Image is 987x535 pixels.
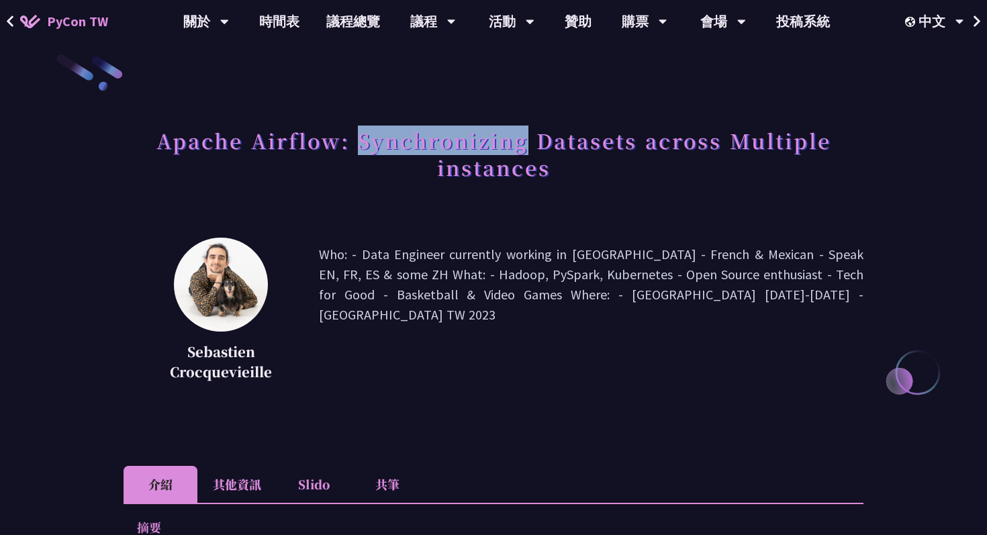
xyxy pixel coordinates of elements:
[277,466,350,503] li: Slido
[124,120,863,187] h1: Apache Airflow: Synchronizing Datasets across Multiple instances
[20,15,40,28] img: Home icon of PyCon TW 2025
[905,17,919,27] img: Locale Icon
[319,244,863,385] p: Who: - Data Engineer currently working in [GEOGRAPHIC_DATA] - French & Mexican - Speak EN, FR, ES...
[157,342,285,382] p: Sebastien Crocquevieille
[47,11,108,32] span: PyCon TW
[174,238,268,332] img: Sebastien Crocquevieille
[7,5,122,38] a: PyCon TW
[197,466,277,503] li: 其他資訊
[124,466,197,503] li: 介紹
[350,466,424,503] li: 共筆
